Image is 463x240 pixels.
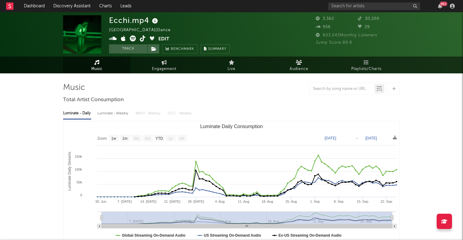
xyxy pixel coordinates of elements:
[328,2,420,10] input: Search for artists
[97,136,107,141] text: Zoom
[265,57,333,73] a: Audience
[355,136,359,140] text: →
[358,25,370,29] span: 29
[285,200,297,203] text: 25. Aug
[134,136,139,141] text: 3m
[238,200,249,203] text: 11. Aug
[91,65,103,73] span: Music
[97,108,130,119] div: Luminate - Weekly
[310,87,375,91] input: Search by song name or URL
[77,180,82,184] text: 50k
[130,57,198,73] a: Engagement
[156,136,163,141] text: YTD
[316,17,334,21] span: 3,362
[200,124,263,129] text: Luminate Daily Consumption
[198,57,265,73] a: Live
[164,200,180,203] text: 21. [DATE]
[365,136,377,140] text: [DATE]
[122,136,128,141] text: 1m
[117,200,132,203] text: 7. [DATE]
[109,44,147,54] button: Track
[109,15,160,25] div: Ecchi.mp4
[188,200,204,203] text: 28. [DATE]
[67,152,72,190] text: Luminate Daily Streams
[290,65,308,73] span: Audience
[357,200,368,203] text: 15. Sep
[109,27,178,34] div: [GEOGRAPHIC_DATA] | Dance
[262,200,273,203] text: 18. Aug
[201,44,230,54] button: Summary
[75,168,82,171] text: 100k
[152,65,176,73] span: Engagement
[208,47,226,51] span: Summary
[440,2,447,6] div: 99 +
[358,17,379,21] span: 30,200
[145,136,150,141] text: 6m
[316,33,377,37] span: 603,043 Monthly Listeners
[310,200,320,203] text: 1. Sep
[171,46,194,53] span: Benchmark
[438,4,442,9] button: 99+
[95,200,106,203] text: 30. Jun
[204,233,261,238] text: US Streaming On-Demand Audio
[122,233,186,238] text: Global Streaming On-Demand Audio
[316,25,331,29] span: 956
[111,136,116,141] text: 1w
[325,136,336,140] text: [DATE]
[316,41,352,45] span: Jump Score: 89.8
[351,65,382,73] span: Playlists/Charts
[63,96,124,104] span: Total Artist Consumption
[179,136,183,141] text: All
[334,200,344,203] text: 8. Sep
[140,200,156,203] text: 14. [DATE]
[381,200,392,203] text: 22. Sep
[168,136,172,141] text: 1y
[215,200,224,203] text: 4. Aug
[333,57,400,73] a: Playlists/Charts
[279,233,342,238] text: Ex-US Streaming On-Demand Audio
[158,35,169,43] button: Edit
[80,193,82,197] text: 0
[162,44,198,54] a: Benchmark
[63,57,130,73] a: Music
[63,108,91,119] div: Luminate - Daily
[228,65,235,73] span: Live
[75,155,82,158] text: 150k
